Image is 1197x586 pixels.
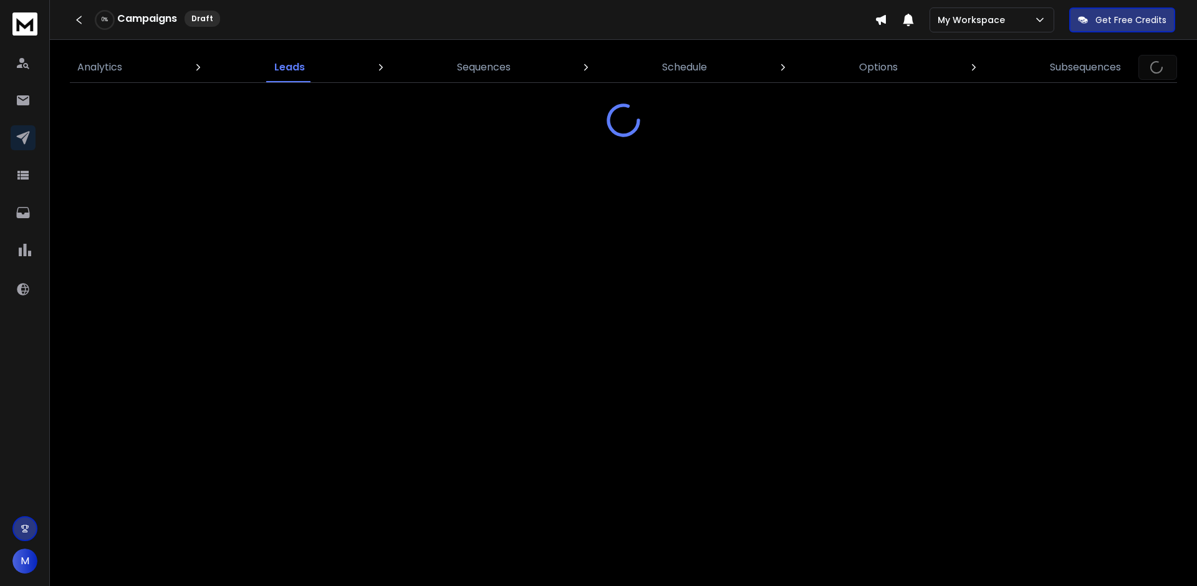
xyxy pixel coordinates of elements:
p: Subsequences [1050,60,1121,75]
p: Leads [274,60,305,75]
a: Leads [267,52,312,82]
div: Draft [185,11,220,27]
img: logo [12,12,37,36]
a: Options [852,52,905,82]
p: Schedule [662,60,707,75]
a: Schedule [655,52,714,82]
p: Sequences [457,60,511,75]
h1: Campaigns [117,11,177,26]
a: Sequences [449,52,518,82]
button: M [12,549,37,574]
p: My Workspace [938,14,1010,26]
p: Analytics [77,60,122,75]
button: Get Free Credits [1069,7,1175,32]
a: Subsequences [1042,52,1128,82]
p: Options [859,60,898,75]
p: Get Free Credits [1095,14,1166,26]
p: 0 % [102,16,108,24]
a: Analytics [70,52,130,82]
